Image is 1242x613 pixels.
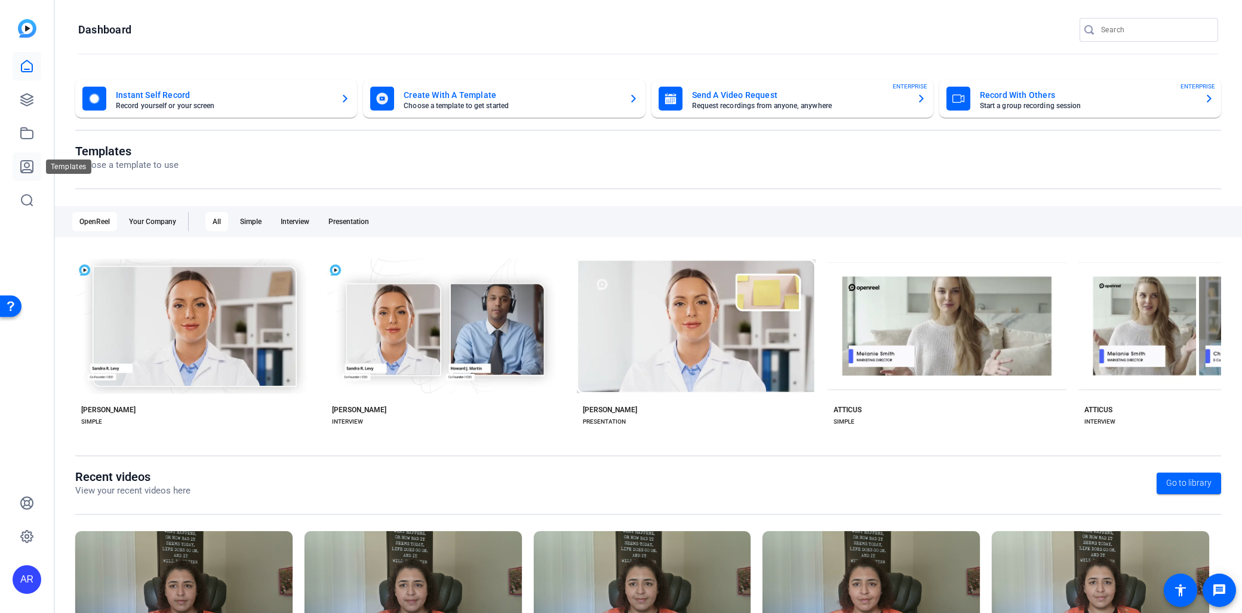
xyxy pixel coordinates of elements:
[81,417,102,427] div: SIMPLE
[321,212,376,231] div: Presentation
[404,102,619,109] mat-card-subtitle: Choose a template to get started
[1101,23,1209,37] input: Search
[116,102,331,109] mat-card-subtitle: Record yourself or your screen
[233,212,269,231] div: Simple
[18,19,36,38] img: blue-gradient.svg
[13,565,41,594] div: AR
[75,470,190,484] h1: Recent videos
[81,405,136,415] div: [PERSON_NAME]
[1180,82,1215,91] span: ENTERPRISE
[75,144,179,158] h1: Templates
[273,212,316,231] div: Interview
[72,212,117,231] div: OpenReel
[332,417,363,427] div: INTERVIEW
[75,484,190,498] p: View your recent videos here
[692,88,907,102] mat-card-title: Send A Video Request
[583,405,637,415] div: [PERSON_NAME]
[651,79,933,118] button: Send A Video RequestRequest recordings from anyone, anywhereENTERPRISE
[1084,417,1115,427] div: INTERVIEW
[363,79,645,118] button: Create With A TemplateChoose a template to get started
[583,417,626,427] div: PRESENTATION
[834,417,854,427] div: SIMPLE
[893,82,927,91] span: ENTERPRISE
[692,102,907,109] mat-card-subtitle: Request recordings from anyone, anywhere
[1084,405,1112,415] div: ATTICUS
[980,102,1195,109] mat-card-subtitle: Start a group recording session
[980,88,1195,102] mat-card-title: Record With Others
[205,212,228,231] div: All
[46,160,91,174] div: Templates
[332,405,386,415] div: [PERSON_NAME]
[1212,583,1226,597] mat-icon: message
[834,405,862,415] div: ATTICUS
[75,158,179,172] p: Choose a template to use
[1157,473,1221,494] a: Go to library
[404,88,619,102] mat-card-title: Create With A Template
[939,79,1221,118] button: Record With OthersStart a group recording sessionENTERPRISE
[75,79,357,118] button: Instant Self RecordRecord yourself or your screen
[1173,583,1188,597] mat-icon: accessibility
[1166,477,1212,489] span: Go to library
[116,88,331,102] mat-card-title: Instant Self Record
[78,23,131,37] h1: Dashboard
[122,212,183,231] div: Your Company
